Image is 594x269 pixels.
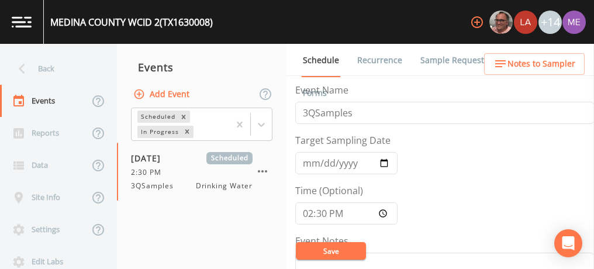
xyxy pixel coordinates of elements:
label: Event Notes [295,234,348,248]
button: Notes to Sampler [484,53,585,75]
img: e2d790fa78825a4bb76dcb6ab311d44c [489,11,513,34]
div: MEDINA COUNTY WCID 2 (TX1630008) [50,15,213,29]
label: Target Sampling Date [295,133,391,147]
div: Mike Franklin [489,11,513,34]
a: [DATE]Scheduled2:30 PM3QSamplesDrinking Water [117,143,286,201]
span: 3QSamples [131,181,181,191]
div: Remove In Progress [181,126,194,138]
span: Drinking Water [196,181,253,191]
div: In Progress [137,126,181,138]
div: +14 [538,11,562,34]
div: Open Intercom Messenger [554,229,582,257]
a: Forms [301,77,329,109]
div: Scheduled [137,111,177,123]
img: logo [12,16,32,27]
span: Scheduled [206,152,253,164]
label: Time (Optional) [295,184,363,198]
a: Sample Requests [419,44,490,77]
a: Recurrence [355,44,404,77]
button: Save [296,242,366,260]
a: COC Details [505,44,554,77]
a: Schedule [301,44,341,77]
label: Event Name [295,83,348,97]
span: [DATE] [131,152,169,164]
img: d4d65db7c401dd99d63b7ad86343d265 [562,11,586,34]
button: Add Event [131,84,194,105]
span: Notes to Sampler [507,57,575,71]
img: cf6e799eed601856facf0d2563d1856d [514,11,537,34]
div: Events [117,53,286,82]
div: Remove Scheduled [177,111,190,123]
div: Lauren Saenz [513,11,538,34]
span: 2:30 PM [131,167,168,178]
